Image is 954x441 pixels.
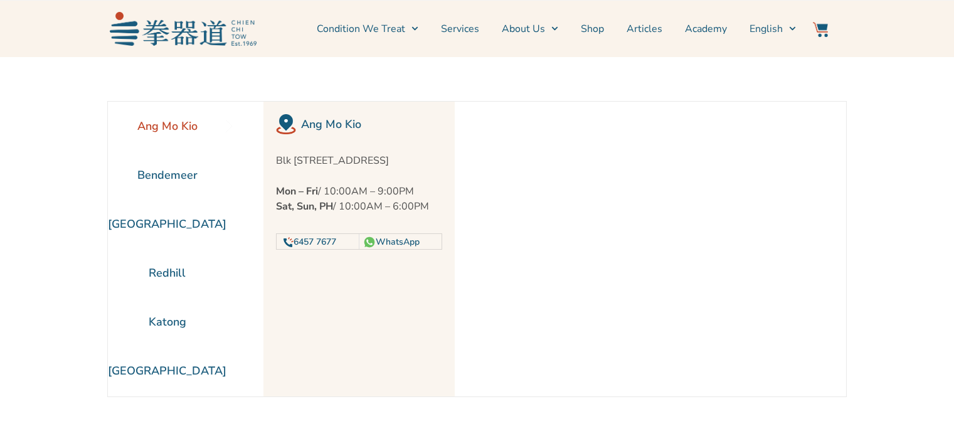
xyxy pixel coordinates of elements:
[276,184,318,198] strong: Mon – Fri
[276,199,333,213] strong: Sat, Sun, PH
[685,13,727,45] a: Academy
[301,115,442,133] h2: Ang Mo Kio
[502,13,558,45] a: About Us
[750,13,796,45] a: English
[750,21,783,36] span: English
[317,13,418,45] a: Condition We Treat
[294,236,336,248] a: 6457 7677
[455,102,810,396] iframe: Chien Chi Tow Healthcare Ang Mo Kio
[813,22,828,37] img: Website Icon-03
[627,13,662,45] a: Articles
[276,184,442,214] p: / 10:00AM – 9:00PM / 10:00AM – 6:00PM
[276,153,442,168] p: Blk [STREET_ADDRESS]
[441,13,479,45] a: Services
[581,13,604,45] a: Shop
[263,13,796,45] nav: Menu
[376,236,420,248] a: WhatsApp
